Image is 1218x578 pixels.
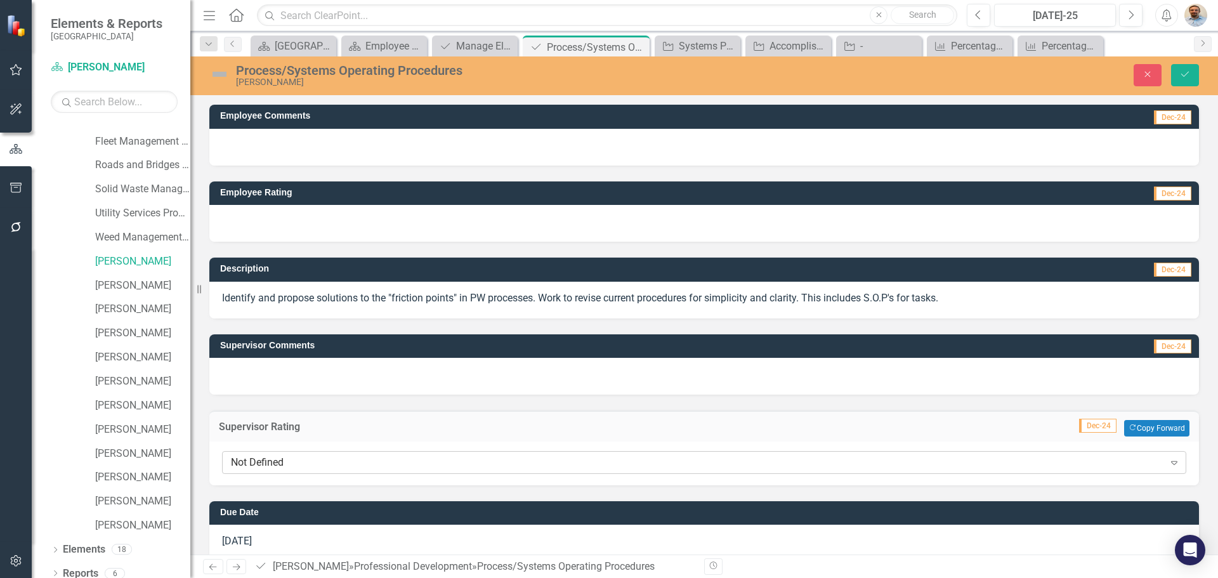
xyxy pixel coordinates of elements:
[95,423,190,437] a: [PERSON_NAME]
[220,111,901,121] h3: Employee Comments
[95,182,190,197] a: Solid Waste Management Program
[220,341,910,350] h3: Supervisor Comments
[1154,263,1191,277] span: Dec-24
[839,38,919,54] a: -
[209,64,230,84] img: Not Defined
[257,4,957,27] input: Search ClearPoint...
[95,447,190,461] a: [PERSON_NAME]
[95,470,190,485] a: [PERSON_NAME]
[222,535,252,547] span: [DATE]
[999,8,1111,23] div: [DATE]-25
[236,63,764,77] div: Process/Systems Operating Procedures
[1154,110,1191,124] span: Dec-24
[1154,187,1191,200] span: Dec-24
[222,291,1186,306] p: Identify and propose solutions to the "friction points" in PW processes. Work to revise current p...
[95,374,190,389] a: [PERSON_NAME]
[749,38,828,54] a: Accomplishments
[860,38,919,54] div: -
[344,38,424,54] a: Employee Evaluation Navigation
[220,264,763,273] h3: Description
[51,31,162,41] small: [GEOGRAPHIC_DATA]
[769,38,828,54] div: Accomplishments
[994,4,1116,27] button: [DATE]-25
[951,38,1009,54] div: Percentage of product that is diverted from the waste stream.
[220,508,1193,517] h3: Due Date
[254,560,695,574] div: » »
[95,350,190,365] a: [PERSON_NAME]
[1154,339,1191,353] span: Dec-24
[1042,38,1100,54] div: Percentage of customer inquiries regarding road conditions, summer and winter, receive an informe...
[547,39,646,55] div: Process/Systems Operating Procedures
[909,10,936,20] span: Search
[95,326,190,341] a: [PERSON_NAME]
[254,38,333,54] a: [GEOGRAPHIC_DATA]
[51,91,178,113] input: Search Below...
[658,38,737,54] a: Systems Progress
[6,15,29,37] img: ClearPoint Strategy
[354,560,472,572] a: Professional Development
[51,60,178,75] a: [PERSON_NAME]
[95,518,190,533] a: [PERSON_NAME]
[95,254,190,269] a: [PERSON_NAME]
[477,560,655,572] div: Process/Systems Operating Procedures
[435,38,514,54] a: Manage Elements
[1184,4,1207,27] img: Martin Schmidt
[891,6,954,24] button: Search
[95,135,190,149] a: Fleet Management Program
[95,302,190,317] a: [PERSON_NAME]
[231,456,1164,470] div: Not Defined
[1175,535,1205,565] div: Open Intercom Messenger
[95,494,190,509] a: [PERSON_NAME]
[95,279,190,293] a: [PERSON_NAME]
[236,77,764,87] div: [PERSON_NAME]
[95,158,190,173] a: Roads and Bridges Program
[112,544,132,555] div: 18
[456,38,514,54] div: Manage Elements
[219,421,629,433] h3: Supervisor Rating
[95,230,190,245] a: Weed Management Program
[95,398,190,413] a: [PERSON_NAME]
[51,16,162,31] span: Elements & Reports
[275,38,333,54] div: [GEOGRAPHIC_DATA]
[1124,420,1189,437] button: Copy Forward
[365,38,424,54] div: Employee Evaluation Navigation
[95,206,190,221] a: Utility Services Program
[1079,419,1116,433] span: Dec-24
[930,38,1009,54] a: Percentage of product that is diverted from the waste stream.
[63,542,105,557] a: Elements
[273,560,349,572] a: [PERSON_NAME]
[220,188,853,197] h3: Employee Rating
[1021,38,1100,54] a: Percentage of customer inquiries regarding road conditions, summer and winter, receive an informe...
[679,38,737,54] div: Systems Progress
